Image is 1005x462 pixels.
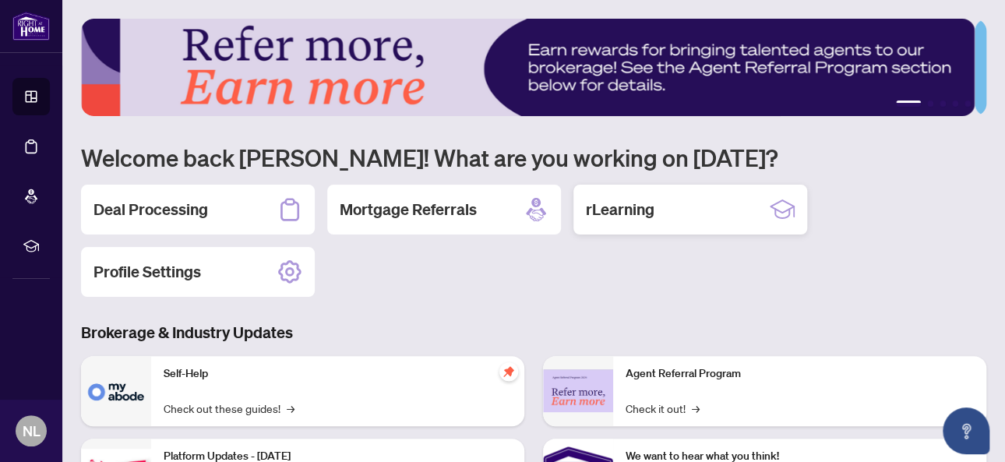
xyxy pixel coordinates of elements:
h2: rLearning [586,199,654,220]
img: Slide 0 [81,19,975,116]
h2: Profile Settings [93,261,201,283]
h2: Deal Processing [93,199,208,220]
h1: Welcome back [PERSON_NAME]! What are you working on [DATE]? [81,143,986,172]
button: 5 [964,101,971,107]
button: 3 [940,101,946,107]
p: Self-Help [164,365,512,383]
button: Open asap [943,407,989,454]
img: Self-Help [81,356,151,426]
span: → [287,400,294,417]
button: 4 [952,101,958,107]
a: Check out these guides!→ [164,400,294,417]
span: pushpin [499,362,518,381]
a: Check it out!→ [626,400,700,417]
img: logo [12,12,50,41]
h3: Brokerage & Industry Updates [81,322,986,344]
img: Agent Referral Program [543,369,613,412]
span: → [692,400,700,417]
span: NL [23,420,41,442]
button: 2 [927,101,933,107]
h2: Mortgage Referrals [340,199,477,220]
p: Agent Referral Program [626,365,974,383]
button: 1 [896,101,921,107]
